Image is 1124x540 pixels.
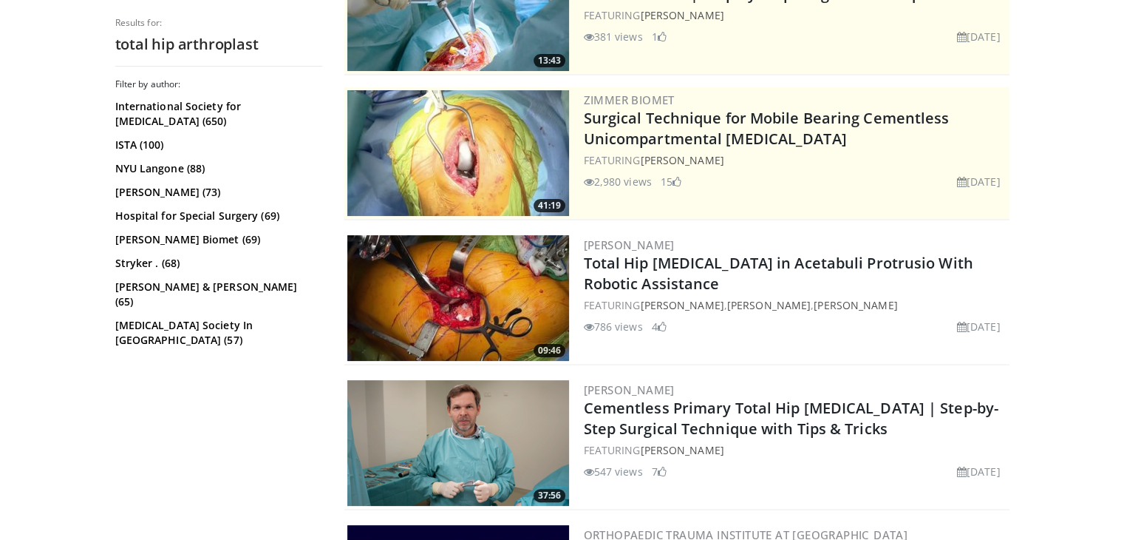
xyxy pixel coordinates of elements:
a: Cementless Primary Total Hip [MEDICAL_DATA] | Step-by-Step Surgical Technique with Tips & Tricks [584,398,998,439]
li: [DATE] [957,29,1001,44]
li: 786 views [584,319,643,334]
a: NYU Langone (88) [115,161,319,176]
a: [PERSON_NAME] [640,153,723,167]
li: 547 views [584,464,643,479]
span: 37:56 [534,489,565,502]
a: [PERSON_NAME] [640,8,723,22]
a: [PERSON_NAME] [584,237,675,252]
li: 2,980 views [584,174,652,189]
li: [DATE] [957,319,1001,334]
a: [PERSON_NAME] [814,298,897,312]
li: 15 [661,174,681,189]
a: [PERSON_NAME] [640,443,723,457]
a: [MEDICAL_DATA] Society In [GEOGRAPHIC_DATA] (57) [115,318,319,348]
span: 41:19 [534,199,565,212]
div: FEATURING [584,442,1007,458]
a: [PERSON_NAME] & [PERSON_NAME] (65) [115,280,319,309]
a: 41:19 [347,90,569,216]
div: FEATURING , , [584,297,1007,313]
a: 37:56 [347,380,569,506]
img: 9026b89a-9ec4-4d45-949c-ae618d94f28c.300x170_q85_crop-smart_upscale.jpg [347,235,569,361]
a: [PERSON_NAME] [584,382,675,397]
li: [DATE] [957,174,1001,189]
h2: total hip arthroplast [115,35,322,54]
li: 4 [652,319,667,334]
div: FEATURING [584,152,1007,168]
span: 09:46 [534,344,565,357]
li: 7 [652,464,667,479]
a: [PERSON_NAME] Biomet (69) [115,232,319,247]
a: Surgical Technique for Mobile Bearing Cementless Unicompartmental [MEDICAL_DATA] [584,108,950,149]
a: [PERSON_NAME] (73) [115,185,319,200]
a: 09:46 [347,235,569,361]
li: 381 views [584,29,643,44]
span: 13:43 [534,54,565,67]
a: [PERSON_NAME] [640,298,723,312]
li: 1 [652,29,667,44]
a: Total Hip [MEDICAL_DATA] in Acetabuli Protrusio With Robotic Assistance [584,253,973,294]
a: Stryker . (68) [115,256,319,271]
a: Zimmer Biomet [584,92,675,107]
a: [PERSON_NAME] [727,298,811,312]
div: FEATURING [584,7,1007,23]
p: Results for: [115,17,322,29]
a: Hospital for Special Surgery (69) [115,209,319,223]
h3: Filter by author: [115,78,322,90]
a: International Society for [MEDICAL_DATA] (650) [115,99,319,129]
li: [DATE] [957,464,1001,479]
img: e9ed289e-2b85-4599-8337-2e2b4fe0f32a.300x170_q85_crop-smart_upscale.jpg [347,90,569,216]
a: ISTA (100) [115,138,319,152]
img: 0732e846-dfaf-48e4-92d8-164ee1b1b95b.png.300x170_q85_crop-smart_upscale.png [347,380,569,506]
